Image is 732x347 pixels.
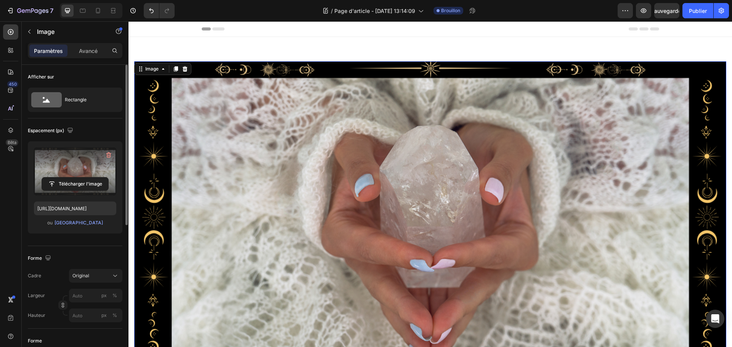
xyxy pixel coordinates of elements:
button: 7 [3,3,57,18]
button: % [100,291,109,300]
button: Télécharger l'image [42,177,109,191]
font: Avancé [79,48,98,54]
font: Afficher sur [28,74,54,80]
input: px% [69,309,122,322]
font: Paramètres [34,48,63,54]
font: px [101,293,107,298]
div: Ouvrir Intercom Messenger [706,310,724,328]
font: Hauteur [28,312,45,318]
font: px [101,312,107,318]
input: px% [69,289,122,302]
font: % [112,293,117,298]
font: Rectangle [65,97,87,102]
font: Bêta [8,140,16,145]
font: 7 [50,7,53,14]
input: https://example.com/image.jpg [34,201,116,215]
div: Annuler/Rétablir [144,3,175,18]
button: px [110,311,119,320]
button: Publier [682,3,713,18]
button: % [100,311,109,320]
p: Image [37,27,102,36]
font: Image [37,28,55,35]
button: Sauvegarder [654,3,679,18]
font: Sauvegarder [651,8,683,14]
iframe: Zone de conception [128,21,732,347]
button: Original [69,269,122,283]
font: [GEOGRAPHIC_DATA] [55,220,103,225]
font: Forme [28,255,42,261]
font: Cadre [28,273,41,278]
font: Largeur [28,293,45,298]
font: Forme [28,338,42,344]
font: % [112,312,117,318]
font: Publier [689,8,707,14]
font: Page d'article - [DATE] 13:14:09 [334,8,415,14]
div: Image [15,44,32,51]
font: ou [47,220,53,225]
button: px [110,291,119,300]
font: Original [72,273,89,278]
font: Espacement (px) [28,128,64,133]
font: / [331,8,333,14]
font: 450 [9,82,17,87]
button: [GEOGRAPHIC_DATA] [54,219,103,227]
font: Brouillon [441,8,460,13]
